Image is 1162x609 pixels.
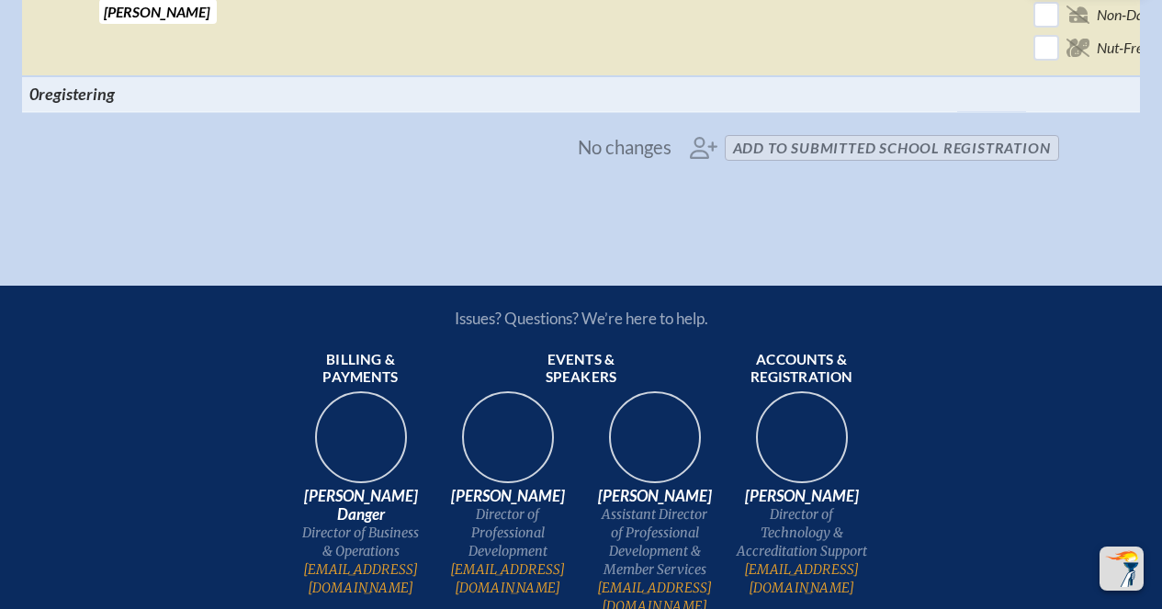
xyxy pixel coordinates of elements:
span: [PERSON_NAME] [442,487,574,505]
span: Director of Professional Development [442,505,574,560]
th: 0 [22,76,224,111]
span: Assistant Director of Professional Development & Member Services [589,505,721,579]
span: registering [39,84,115,104]
img: To the top [1103,550,1140,587]
span: Accounts & registration [736,351,868,388]
img: 94e3d245-ca72-49ea-9844-ae84f6d33c0f [449,386,567,503]
span: Director of Business & Operations [295,524,427,560]
img: 9c64f3fb-7776-47f4-83d7-46a341952595 [302,386,420,503]
span: Director of Technology & Accreditation Support [736,505,868,560]
p: Issues? Questions? We’re here to help. [258,309,905,328]
img: b1ee34a6-5a78-4519-85b2-7190c4823173 [743,386,861,503]
span: Nut-Free [1097,39,1149,57]
span: Events & speakers [515,351,648,388]
span: [PERSON_NAME] [736,487,868,505]
span: Billing & payments [295,351,427,388]
a: [EMAIL_ADDRESS][DOMAIN_NAME] [736,560,868,597]
button: Scroll Top [1100,547,1144,591]
a: [EMAIL_ADDRESS][DOMAIN_NAME] [442,560,574,597]
span: [PERSON_NAME] Danger [295,487,427,524]
span: No changes [578,137,671,157]
span: Non-Dairy [1097,6,1160,24]
span: [PERSON_NAME] [589,487,721,505]
img: 545ba9c4-c691-43d5-86fb-b0a622cbeb82 [596,386,714,503]
a: [EMAIL_ADDRESS][DOMAIN_NAME] [295,560,427,597]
